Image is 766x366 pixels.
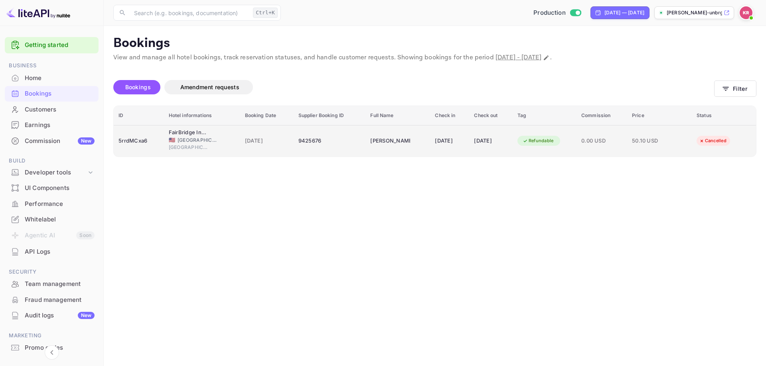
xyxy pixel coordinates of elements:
th: Hotel informations [164,106,240,125]
div: Earnings [25,121,95,130]
div: Home [25,74,95,83]
a: Performance [5,196,99,211]
div: Cancelled [694,136,732,146]
div: Switch to Sandbox mode [530,8,584,18]
span: Production [533,8,566,18]
div: Promo codes [25,343,95,352]
div: New [78,137,95,145]
div: account-settings tabs [113,80,714,94]
div: Bookings [5,86,99,102]
span: 0.00 USD [581,137,622,145]
a: Bookings [5,86,99,101]
div: UI Components [5,180,99,196]
div: Customers [25,105,95,114]
div: Performance [5,196,99,212]
a: Team management [5,276,99,291]
button: Change date range [542,54,550,62]
a: Whitelabel [5,212,99,227]
div: Crystal Clark [370,135,410,147]
a: Fraud management [5,292,99,307]
button: Collapse navigation [45,345,59,360]
a: Customers [5,102,99,117]
div: Refundable [517,136,559,146]
a: Getting started [25,41,95,50]
span: Build [5,157,99,165]
span: [DATE] - [DATE] [496,53,541,62]
th: Price [627,106,692,125]
div: Developer tools [25,168,87,177]
a: CommissionNew [5,133,99,148]
div: 9425676 [298,135,361,147]
img: LiteAPI logo [6,6,70,19]
span: Bookings [125,84,151,90]
th: Full Name [365,106,430,125]
div: Team management [25,280,95,289]
table: booking table [114,106,756,157]
th: Status [692,106,756,125]
div: [DATE] [474,135,508,147]
div: Promo codes [5,340,99,356]
span: Security [5,268,99,276]
div: Ctrl+K [253,8,278,18]
a: Home [5,70,99,85]
p: [PERSON_NAME]-unbrg.[PERSON_NAME]... [667,9,722,16]
img: Kobus Roux [740,6,752,19]
span: [DATE] [245,137,289,145]
button: Filter [714,80,756,97]
div: Performance [25,200,95,209]
p: Bookings [113,35,756,51]
div: Audit logs [25,311,95,320]
th: Check out [469,106,513,125]
div: Developer tools [5,166,99,180]
div: Audit logsNew [5,308,99,323]
span: 50.10 USD [632,137,672,145]
span: [GEOGRAPHIC_DATA] [178,137,217,144]
a: Promo codes [5,340,99,355]
input: Search (e.g. bookings, documentation) [129,5,250,21]
div: 5rrdMCxa6 [118,135,159,147]
div: New [78,312,95,319]
div: API Logs [25,247,95,256]
div: FairBridge Inn Express Rome [169,129,209,137]
div: Fraud management [25,296,95,305]
div: Bookings [25,89,95,98]
th: Supplier Booking ID [294,106,366,125]
div: [DATE] [435,135,464,147]
th: Booking Date [240,106,294,125]
div: Whitelabel [5,212,99,227]
a: API Logs [5,244,99,259]
div: Getting started [5,37,99,53]
span: Marketing [5,331,99,340]
div: Home [5,70,99,86]
div: Whitelabel [25,215,95,224]
div: UI Components [25,184,95,193]
a: Earnings [5,117,99,132]
a: UI Components [5,180,99,195]
span: Business [5,61,99,70]
th: Tag [513,106,576,125]
th: Commission [576,106,627,125]
div: Team management [5,276,99,292]
div: Fraud management [5,292,99,308]
th: Check in [430,106,469,125]
p: View and manage all hotel bookings, track reservation statuses, and handle customer requests. Sho... [113,53,756,63]
span: [GEOGRAPHIC_DATA] [169,144,209,151]
div: Commission [25,137,95,146]
div: Earnings [5,117,99,133]
div: Customers [5,102,99,117]
span: Amendment requests [180,84,239,90]
span: United States of America [169,137,175,143]
a: Audit logsNew [5,308,99,323]
div: CommissionNew [5,133,99,149]
th: ID [114,106,164,125]
div: [DATE] — [DATE] [604,9,644,16]
div: API Logs [5,244,99,260]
